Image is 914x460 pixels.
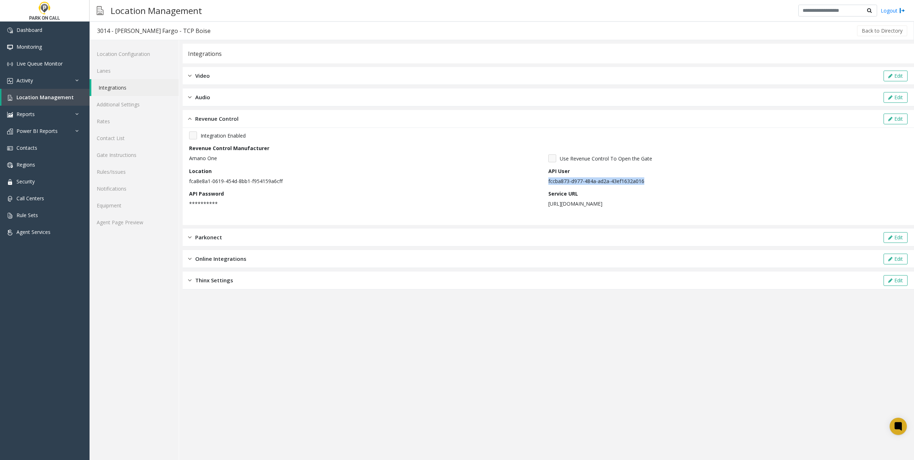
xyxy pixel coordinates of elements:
[188,255,192,263] img: closed
[195,93,210,101] span: Audio
[884,232,908,243] button: Edit
[884,275,908,286] button: Edit
[97,2,104,19] img: pageIcon
[188,93,192,101] img: closed
[7,95,13,101] img: 'icon'
[189,167,212,175] label: Location
[548,167,570,175] label: API User
[188,233,192,241] img: closed
[7,196,13,202] img: 'icon'
[7,162,13,168] img: 'icon'
[7,179,13,185] img: 'icon'
[195,233,222,241] span: Parkonect
[7,230,13,235] img: 'icon'
[90,45,179,62] a: Location Configuration
[90,113,179,130] a: Rates
[548,200,904,207] p: [URL][DOMAIN_NAME]
[548,190,578,197] label: Service URL
[7,112,13,118] img: 'icon'
[16,195,44,202] span: Call Centers
[90,147,179,163] a: Gate Instructions
[16,43,42,50] span: Monitoring
[560,155,652,162] span: Use Revenue Control To Open the Gate
[91,79,179,96] a: Integrations
[90,130,179,147] a: Contact List
[884,71,908,81] button: Edit
[97,26,211,35] div: 3014 - [PERSON_NAME] Fargo - TCP Boise
[90,96,179,113] a: Additional Settings
[188,115,192,123] img: opened
[7,145,13,151] img: 'icon'
[189,144,269,152] label: Revenue Control Manufacturer
[881,7,905,14] a: Logout
[548,177,904,185] p: fccba873-d977-484a-ad2a-43ef1632a016
[107,2,206,19] h3: Location Management
[189,190,224,197] label: API Password
[899,7,905,14] img: logout
[16,111,35,118] span: Reports
[188,72,192,80] img: closed
[188,49,222,58] div: Integrations
[188,276,192,284] img: closed
[90,180,179,197] a: Notifications
[16,94,74,101] span: Location Management
[7,61,13,67] img: 'icon'
[189,177,545,185] p: fca8e8a1-0619-454d-8bb1-f954159a6cff
[201,132,246,139] span: Integration Enabled
[16,27,42,33] span: Dashboard
[1,89,90,106] a: Location Management
[189,154,545,162] p: Amano One
[195,276,233,284] span: Thinx Settings
[16,212,38,219] span: Rule Sets
[90,163,179,180] a: Rules/Issues
[16,128,58,134] span: Power BI Reports
[195,72,210,80] span: Video
[7,129,13,134] img: 'icon'
[7,213,13,219] img: 'icon'
[90,214,179,231] a: Agent Page Preview
[90,197,179,214] a: Equipment
[16,144,37,151] span: Contacts
[195,255,246,263] span: Online Integrations
[884,254,908,264] button: Edit
[16,178,35,185] span: Security
[7,44,13,50] img: 'icon'
[90,62,179,79] a: Lanes
[16,60,63,67] span: Live Queue Monitor
[7,28,13,33] img: 'icon'
[16,77,33,84] span: Activity
[16,161,35,168] span: Regions
[7,78,13,84] img: 'icon'
[195,115,239,123] span: Revenue Control
[884,92,908,103] button: Edit
[857,25,907,36] button: Back to Directory
[16,229,50,235] span: Agent Services
[884,114,908,124] button: Edit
